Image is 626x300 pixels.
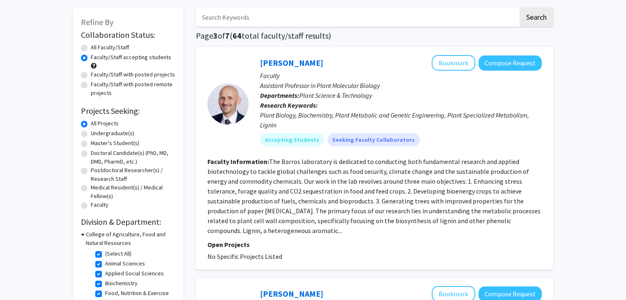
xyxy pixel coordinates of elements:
[260,91,299,99] b: Departments:
[81,106,175,116] h2: Projects Seeking:
[81,30,175,40] h2: Collaboration Status:
[260,71,542,81] p: Faculty
[520,8,553,27] button: Search
[91,166,175,183] label: Postdoctoral Researcher(s) / Research Staff
[207,240,542,249] p: Open Projects
[91,139,139,148] label: Master's Student(s)
[91,53,171,62] label: Faculty/Staff accepting students
[479,55,542,71] button: Compose Request to Jaime Barros-Rios
[260,288,323,299] a: [PERSON_NAME]
[91,129,134,138] label: Undergraduate(s)
[232,30,242,41] span: 64
[105,249,131,258] label: (Select All)
[91,201,108,209] label: Faculty
[105,259,145,268] label: Animal Sciences
[91,80,175,97] label: Faculty/Staff with posted remote projects
[299,91,372,99] span: Plant Science & Technology
[81,17,113,27] span: Refine By
[260,110,542,130] div: Plant Biology, Biochemistry, Plant Metabolic and Genetic Engineering, Plant Specialized Metabolis...
[91,149,175,166] label: Doctoral Candidate(s) (PhD, MD, DMD, PharmD, etc.)
[260,58,323,68] a: [PERSON_NAME]
[260,133,324,146] mat-chip: Accepting Students
[81,217,175,227] h2: Division & Department:
[91,43,129,52] label: All Faculty/Staff
[196,8,518,27] input: Search Keywords
[327,133,420,146] mat-chip: Seeking Faculty Collaborators
[86,230,175,247] h3: College of Agriculture, Food and Natural Resources
[225,30,230,41] span: 7
[207,157,541,235] fg-read-more: The Barros laboratory is dedicated to conducting both fundamental research and applied biotechnol...
[207,157,269,166] b: Faculty Information:
[91,70,175,79] label: Faculty/Staff with posted projects
[105,279,138,288] label: Biochemistry
[432,55,475,71] button: Add Jaime Barros-Rios to Bookmarks
[91,119,119,128] label: All Projects
[196,31,553,41] h1: Page of ( total faculty/staff results)
[105,269,164,278] label: Applied Social Sciences
[260,101,318,109] b: Research Keywords:
[260,81,542,90] p: Assistant Professor in Plant Molecular Biology
[207,252,282,261] span: No Specific Projects Listed
[213,30,218,41] span: 3
[91,183,175,201] label: Medical Resident(s) / Medical Fellow(s)
[6,263,35,294] iframe: Chat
